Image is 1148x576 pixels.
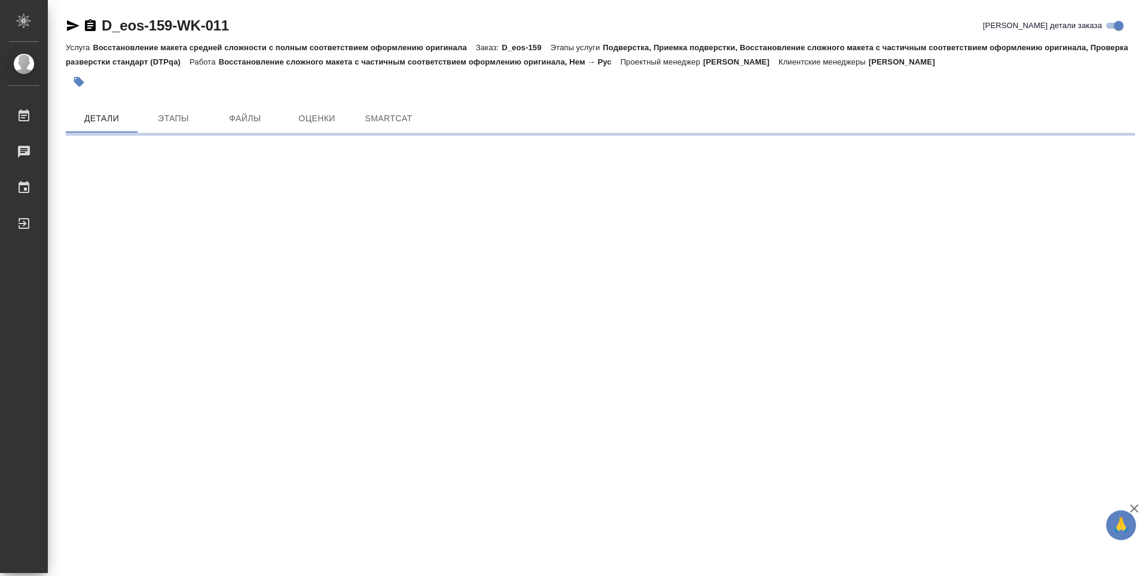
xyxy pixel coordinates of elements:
p: [PERSON_NAME] [869,57,944,66]
p: Восстановление сложного макета с частичным соответствием оформлению оригинала, Нем → Рус [219,57,621,66]
p: Восстановление макета средней сложности с полным соответствием оформлению оригинала [93,43,475,52]
p: Подверстка, Приемка подверстки, Восстановление сложного макета с частичным соответствием оформлен... [66,43,1128,66]
button: Скопировать ссылку для ЯМессенджера [66,19,80,33]
p: Проектный менеджер [621,57,703,66]
button: Добавить тэг [66,69,92,95]
p: Услуга [66,43,93,52]
span: Этапы [145,111,202,126]
button: 🙏 [1106,510,1136,540]
span: Оценки [288,111,346,126]
span: [PERSON_NAME] детали заказа [983,20,1102,32]
span: 🙏 [1111,513,1131,538]
p: Заказ: [476,43,502,52]
button: Скопировать ссылку [83,19,97,33]
p: Клиентские менеджеры [778,57,869,66]
span: Файлы [216,111,274,126]
span: SmartCat [360,111,417,126]
p: [PERSON_NAME] [703,57,778,66]
span: Детали [73,111,130,126]
a: D_eos-159-WK-011 [102,17,229,33]
p: D_eos-159 [502,43,550,52]
p: Работа [190,57,219,66]
p: Этапы услуги [551,43,603,52]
